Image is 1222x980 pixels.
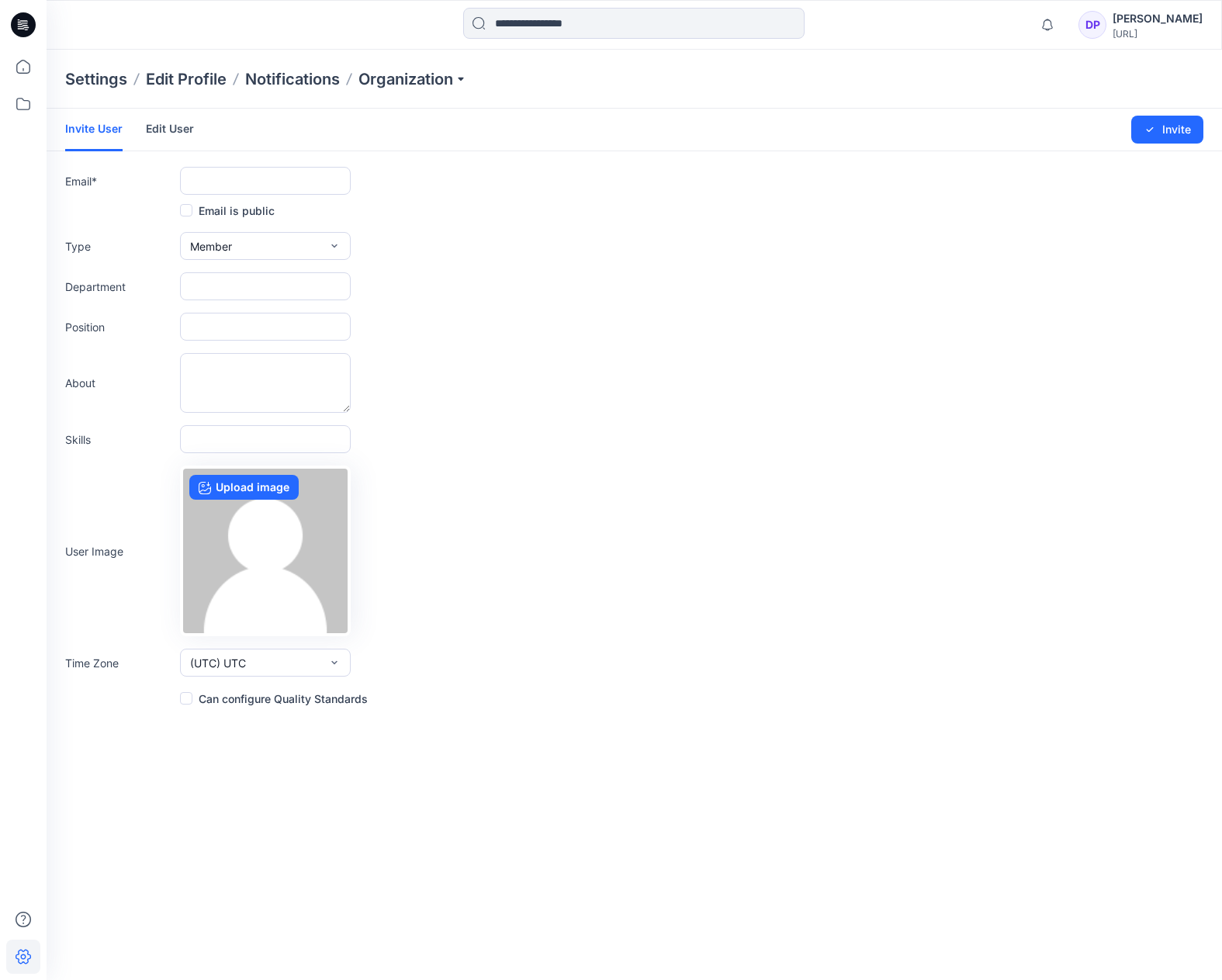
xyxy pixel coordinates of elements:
[1113,9,1203,28] div: [PERSON_NAME]
[180,201,275,220] label: Email is public
[146,68,227,90] a: Edit Profile
[183,469,348,633] img: no-profile.png
[65,109,123,151] a: Invite User
[146,109,194,149] a: Edit User
[65,431,174,448] label: Skills
[190,655,246,671] span: (UTC) UTC
[65,173,174,189] label: Email
[65,238,174,255] label: Type
[180,232,351,260] button: Member
[65,655,174,671] label: Time Zone
[180,649,351,677] button: (UTC) UTC
[190,238,232,255] span: Member
[65,319,174,335] label: Position
[1078,11,1106,39] div: DP
[65,375,174,391] label: About
[65,68,127,90] p: Settings
[1113,28,1203,40] div: [URL]
[245,68,340,90] a: Notifications
[180,689,368,708] label: Can configure Quality Standards
[65,279,174,295] label: Department
[189,475,299,500] label: Upload image
[1131,116,1203,144] button: Invite
[65,543,174,559] label: User Image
